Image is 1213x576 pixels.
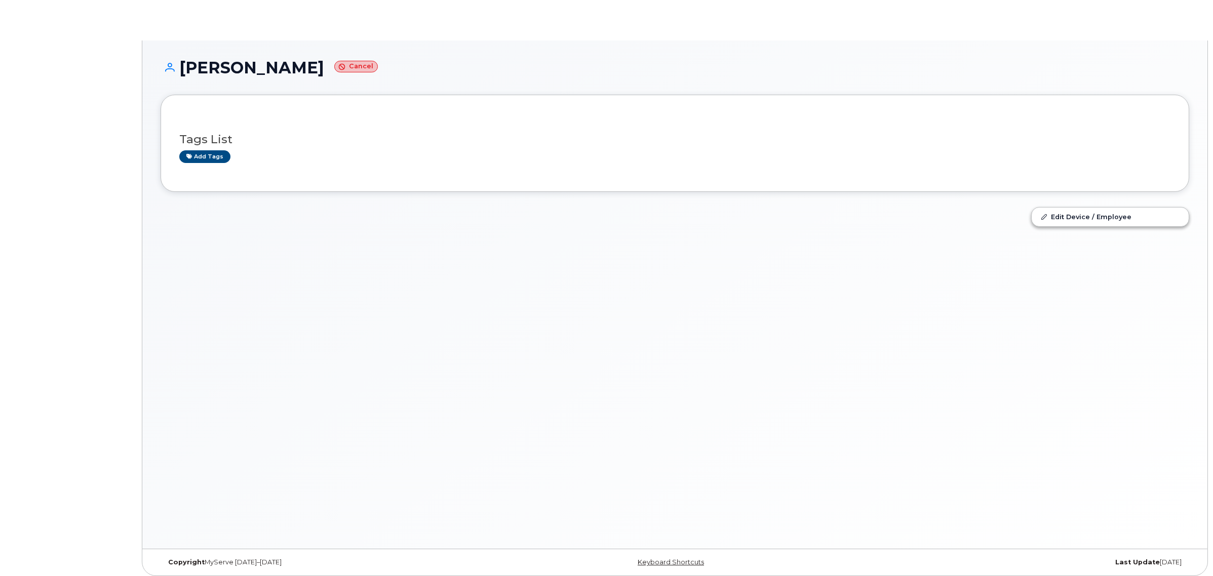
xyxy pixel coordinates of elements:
div: MyServe [DATE]–[DATE] [161,558,503,566]
a: Keyboard Shortcuts [638,558,704,566]
h1: [PERSON_NAME] [161,59,1189,76]
small: Cancel [334,61,378,72]
strong: Copyright [168,558,205,566]
div: [DATE] [846,558,1189,566]
h3: Tags List [179,133,1170,146]
a: Edit Device / Employee [1032,208,1189,226]
a: Add tags [179,150,230,163]
strong: Last Update [1115,558,1160,566]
